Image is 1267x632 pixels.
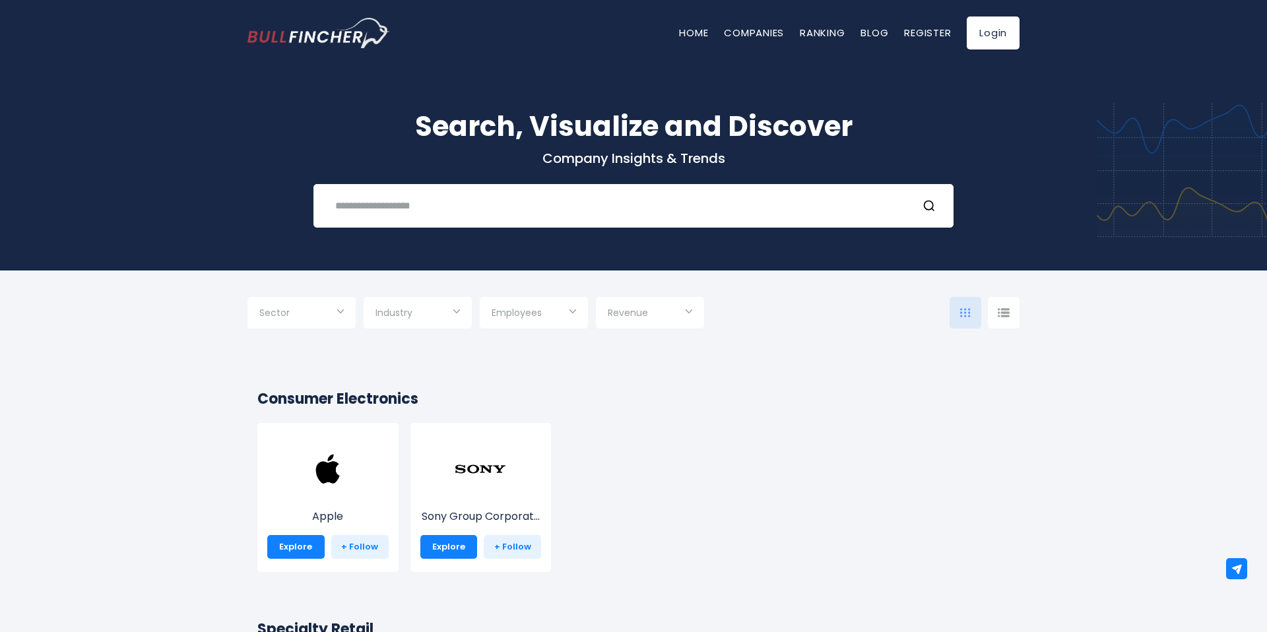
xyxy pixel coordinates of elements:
a: Go to homepage [247,18,389,48]
input: Selection [608,302,692,326]
a: Explore [267,535,325,559]
span: Sector [259,307,290,319]
p: Apple [267,509,389,524]
a: Apple [267,467,389,524]
img: icon-comp-grid.svg [960,308,971,317]
a: Blog [861,26,888,40]
img: AAPL.png [302,443,354,495]
input: Selection [375,302,460,326]
a: Companies [724,26,784,40]
button: Search [923,197,940,214]
a: + Follow [331,535,389,559]
img: SONY.png [454,443,507,495]
a: Explore [420,535,478,559]
h1: Search, Visualize and Discover [247,106,1020,147]
input: Selection [259,302,344,326]
a: Register [904,26,951,40]
span: Industry [375,307,412,319]
img: icon-comp-list-view.svg [998,308,1010,317]
a: Sony Group Corporat... [420,467,542,524]
input: Selection [492,302,576,326]
a: Home [679,26,708,40]
span: Employees [492,307,542,319]
p: Company Insights & Trends [247,150,1020,167]
a: Login [967,16,1020,49]
a: Ranking [800,26,845,40]
p: Sony Group Corporation [420,509,542,524]
h2: Consumer Electronics [257,388,1010,410]
a: + Follow [484,535,541,559]
img: Bullfincher logo [247,18,390,48]
span: Revenue [608,307,648,319]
